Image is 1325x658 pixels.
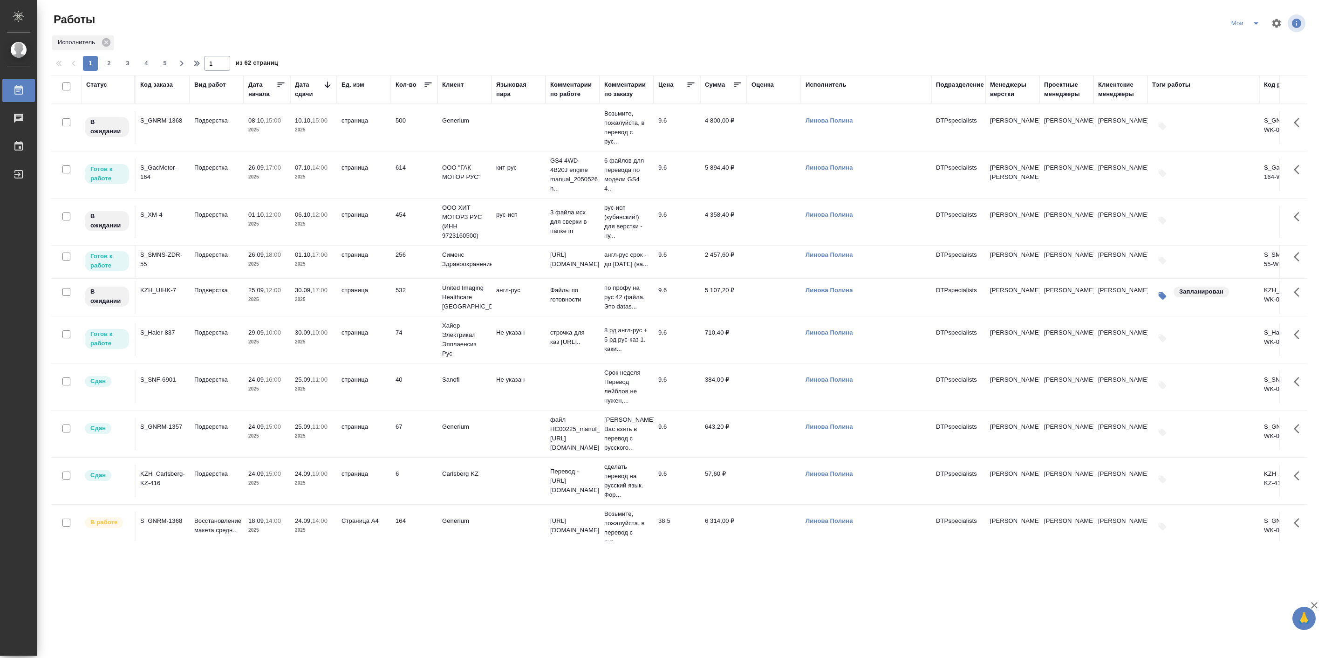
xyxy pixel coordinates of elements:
td: KZH_Carlsberg-KZ-416-WK-003 [1259,465,1313,497]
button: Добавить тэги [1152,163,1173,184]
td: Страница А4 [337,512,391,544]
p: 25.09, [248,287,266,294]
p: 3 файла исх для сверки в папке in [550,208,595,236]
td: Не указан [492,323,546,356]
p: Готов к работе [90,252,123,270]
p: Возьмите, пожалуйста, в перевод с рус... [604,109,649,146]
p: 10.10, [295,117,312,124]
td: [PERSON_NAME] [1093,158,1147,191]
td: страница [337,323,391,356]
button: Здесь прячутся важные кнопки [1288,370,1311,393]
td: DTPspecialists [931,418,985,450]
button: Добавить тэги [1152,210,1173,231]
td: [PERSON_NAME] [1039,246,1093,278]
p: [PERSON_NAME], [PERSON_NAME] [990,163,1035,182]
div: S_XM-4 [140,210,185,219]
p: 29.09, [248,329,266,336]
a: Линова Полина [806,376,853,383]
div: Код заказа [140,80,173,89]
button: 3 [120,56,135,71]
td: страница [337,465,391,497]
div: S_GNRM-1368 [140,516,185,526]
td: DTPspecialists [931,465,985,497]
p: Восстановление макета средн... [194,516,239,535]
p: Generium [442,516,487,526]
p: 2025 [295,432,332,441]
p: 01.10, [295,251,312,258]
td: [PERSON_NAME] [1039,418,1093,450]
div: Менеджер проверил работу исполнителя, передает ее на следующий этап [84,422,130,435]
p: 12:00 [266,287,281,294]
p: файл НС00225_manuf_2 [URL][DOMAIN_NAME].. [550,415,595,452]
p: [PERSON_NAME] Вас взять в перевод с русского... [604,415,649,452]
span: 5 [157,59,172,68]
p: Подверстка [194,250,239,260]
p: 18.09, [248,517,266,524]
p: Подверстка [194,210,239,219]
td: 9.6 [654,370,700,403]
td: англ-рус [492,281,546,314]
p: В ожидании [90,117,123,136]
p: 16:00 [266,376,281,383]
td: [PERSON_NAME] [1093,246,1147,278]
p: 15:00 [266,423,281,430]
p: [PERSON_NAME] [990,516,1035,526]
p: Файлы по готовности [550,286,595,304]
td: 57,60 ₽ [700,465,747,497]
p: 17:00 [266,164,281,171]
a: Линова Полина [806,251,853,258]
button: Добавить тэги [1152,116,1173,137]
p: В работе [90,518,117,527]
p: В ожидании [90,212,123,230]
p: Запланирован [1179,287,1223,296]
p: 25.09, [295,376,312,383]
td: S_SMNS-ZDR-55-WK-020 [1259,246,1313,278]
button: Здесь прячутся важные кнопки [1288,158,1311,181]
td: 4 358,40 ₽ [700,206,747,238]
p: ООО ХИТ МОТОРЗ РУС (ИНН 9723160500) [442,203,487,240]
td: DTPspecialists [931,512,985,544]
p: 24.09, [248,376,266,383]
p: Срок неделя Перевод лейблов не нужен,... [604,368,649,405]
td: 9.6 [654,323,700,356]
span: из 62 страниц [236,57,278,71]
div: Менеджеры верстки [990,80,1035,99]
p: 2025 [248,384,286,394]
div: Оценка [751,80,774,89]
p: Подверстка [194,422,239,432]
div: Исполнитель назначен, приступать к работе пока рано [84,116,130,138]
td: KZH_UIHK-7-WK-014 [1259,281,1313,314]
p: Хайер Электрикал Эпплаенсиз Рус [442,321,487,358]
p: 2025 [248,479,286,488]
div: Сумма [705,80,725,89]
p: 30.09, [295,329,312,336]
p: 26.09, [248,164,266,171]
p: 2025 [295,295,332,304]
p: 2025 [295,479,332,488]
td: [PERSON_NAME] [1093,418,1147,450]
div: Дата сдачи [295,80,323,99]
p: 17:00 [312,287,328,294]
p: 15:00 [312,117,328,124]
td: [PERSON_NAME] [1039,158,1093,191]
div: Кол-во [396,80,417,89]
div: split button [1228,16,1265,31]
span: 2 [102,59,116,68]
td: страница [337,158,391,191]
p: Сименс Здравоохранение [442,250,487,269]
p: Sanofi [442,375,487,384]
a: Линова Полина [806,423,853,430]
a: Линова Полина [806,517,853,524]
td: [PERSON_NAME] [1039,281,1093,314]
p: [PERSON_NAME] [990,469,1035,479]
div: Дата начала [248,80,276,99]
div: Ед. изм [341,80,364,89]
div: Клиентские менеджеры [1098,80,1143,99]
p: 19:00 [312,470,328,477]
p: 24.09, [248,423,266,430]
td: Не указан [492,370,546,403]
button: Здесь прячутся важные кнопки [1288,281,1311,303]
p: 2025 [248,219,286,229]
a: Линова Полина [806,164,853,171]
div: Тэги работы [1152,80,1190,89]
